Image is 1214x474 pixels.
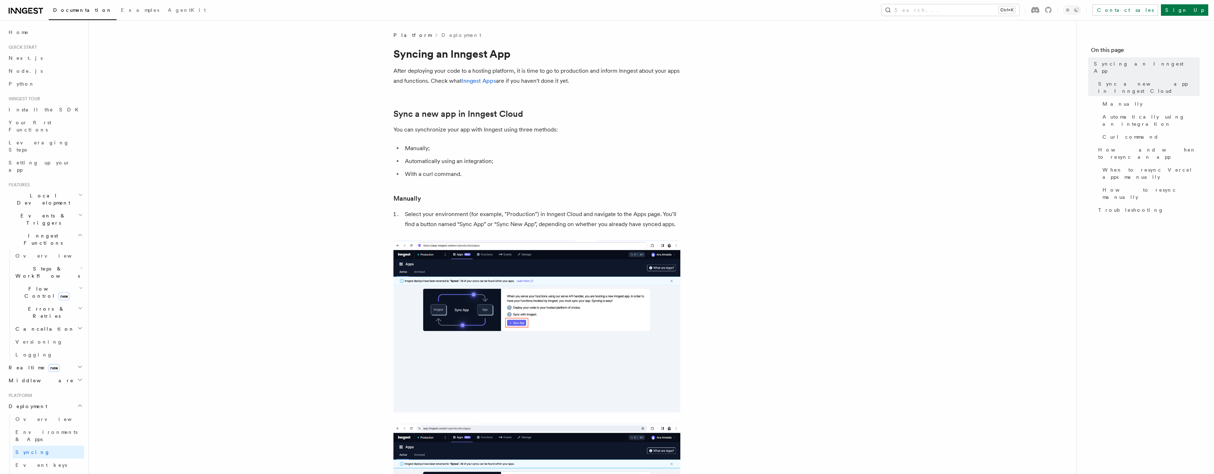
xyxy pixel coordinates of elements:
button: Events & Triggers [6,209,84,229]
span: Middleware [6,377,74,384]
span: AgentKit [168,7,206,13]
span: Quick start [6,44,37,50]
a: Logging [13,348,84,361]
span: Features [6,182,30,188]
p: After deploying your code to a hosting platform, it is time to go to production and inform Innges... [393,66,680,86]
span: Errors & Retries [13,305,78,320]
span: new [48,364,60,372]
a: Install the SDK [6,103,84,116]
span: How to resync manually [1102,186,1200,201]
button: Realtimenew [6,361,84,374]
a: Sync a new app in Inngest Cloud [1095,77,1200,97]
p: You can synchronize your app with Inngest using three methods: [393,125,680,135]
span: Manually [1102,100,1143,107]
a: Automatically using an integration [1100,110,1200,130]
span: Leveraging Steps [9,140,69,153]
span: Local Development [6,192,78,206]
a: Event keys [13,459,84,471]
span: Event keys [15,462,67,468]
a: Inngest Apps [462,77,496,84]
li: With a curl command. [403,169,680,179]
span: Platform [393,32,431,39]
li: Manually; [403,143,680,153]
a: How and when to resync an app [1095,143,1200,163]
a: Python [6,77,84,90]
button: Cancellation [13,322,84,335]
span: Versioning [15,339,63,345]
span: Setting up your app [9,160,70,173]
a: Contact sales [1092,4,1158,16]
span: Install the SDK [9,107,83,112]
span: Steps & Workflows [13,265,80,279]
button: Inngest Functions [6,229,84,249]
h4: On this page [1091,46,1200,57]
a: Sign Up [1161,4,1208,16]
span: Next.js [9,55,43,61]
a: Troubleshooting [1095,204,1200,216]
button: Errors & Retries [13,302,84,322]
a: Environments & Apps [13,426,84,446]
span: Python [9,81,35,87]
a: AgentKit [164,2,210,19]
span: Overview [15,416,89,422]
a: Manually [1100,97,1200,110]
button: Deployment [6,400,84,413]
div: Inngest Functions [6,249,84,361]
button: Middleware [6,374,84,387]
kbd: Ctrl+K [999,6,1015,14]
a: Sync a new app in Inngest Cloud [393,109,523,119]
span: Node.js [9,68,43,74]
button: Search...Ctrl+K [882,4,1019,16]
li: Select your environment (for example, "Production") in Inngest Cloud and navigate to the Apps pag... [403,209,680,229]
span: Syncing an Inngest App [1094,60,1200,75]
span: Events & Triggers [6,212,78,226]
span: Syncing [15,449,50,455]
span: Examples [121,7,159,13]
span: Deployment [6,403,47,410]
span: Flow Control [13,285,79,300]
a: Manually [393,193,421,204]
a: How to resync manually [1100,183,1200,204]
span: Overview [15,253,89,259]
a: Versioning [13,335,84,348]
span: Cancellation [13,325,75,332]
a: Setting up your app [6,156,84,176]
a: Home [6,26,84,39]
span: Environments & Apps [15,429,77,442]
a: Next.js [6,52,84,64]
span: Automatically using an integration [1102,113,1200,128]
span: new [58,292,70,300]
span: Inngest Functions [6,232,77,246]
a: Syncing [13,446,84,459]
span: Inngest tour [6,96,40,102]
span: Home [9,29,29,36]
h1: Syncing an Inngest App [393,47,680,60]
button: Flow Controlnew [13,282,84,302]
span: Documentation [53,7,112,13]
button: Toggle dark mode [1063,6,1081,14]
a: Syncing an Inngest App [1091,57,1200,77]
li: Automatically using an integration; [403,156,680,166]
a: Leveraging Steps [6,136,84,156]
button: Steps & Workflows [13,262,84,282]
a: Overview [13,249,84,262]
span: Platform [6,393,32,398]
a: Curl command [1100,130,1200,143]
a: Examples [117,2,164,19]
a: Your first Functions [6,116,84,136]
span: Sync a new app in Inngest Cloud [1098,80,1200,95]
a: Documentation [49,2,117,20]
a: Node.js [6,64,84,77]
span: Your first Functions [9,120,51,133]
span: Troubleshooting [1098,206,1164,214]
span: How and when to resync an app [1098,146,1200,161]
span: Curl command [1102,133,1159,140]
a: Overview [13,413,84,426]
button: Local Development [6,189,84,209]
a: Deployment [441,32,481,39]
img: Inngest Cloud screen with sync App button when you have no apps synced yet [393,241,680,412]
span: Logging [15,352,53,358]
span: When to resync Vercel apps manually [1102,166,1200,181]
a: When to resync Vercel apps manually [1100,163,1200,183]
span: Realtime [6,364,60,371]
